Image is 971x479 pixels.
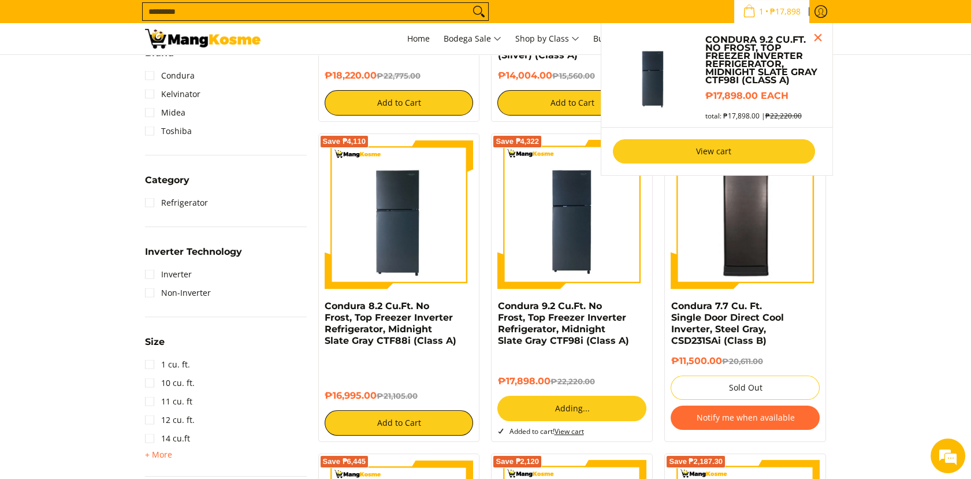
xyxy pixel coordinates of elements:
h6: ₱17,898.00 [497,376,646,387]
span: 1 [757,8,765,16]
img: Bodega Sale Refrigerator l Mang Kosme: Home Appliances Warehouse Sale [145,29,261,49]
del: ₱22,775.00 [377,71,421,80]
span: Save ₱2,187.30 [669,458,723,465]
img: Condura 9.2 Cu.Ft. No Frost, Top Freezer Inverter Refrigerator, Midnight Slate Gray CTF98i (Class A) [497,140,646,289]
summary: Open [145,176,189,194]
span: Save ₱4,322 [496,138,539,145]
span: Bodega Sale [444,32,501,46]
span: Bulk Center [593,33,638,44]
button: Sold Out [671,376,820,400]
a: Condura 7.7 Cu. Ft. Single Door Direct Cool Inverter, Steel Gray, CSD231SAi (Class B) [671,300,783,346]
h6: ₱18,220.00 [325,70,474,81]
span: + More [145,450,172,459]
span: Home [407,33,430,44]
summary: Open [145,247,242,265]
summary: Open [145,49,174,66]
a: Home [401,23,436,54]
h6: ₱16,995.00 [325,390,474,402]
nav: Main Menu [272,23,827,54]
a: Condura 9.2 Cu.Ft. No Frost, Top Freezer Inverter Refrigerator, Midnight Slate Gray CTF98i (Class A) [705,36,820,84]
a: Midea [145,103,185,122]
a: 11 cu. ft [145,392,192,411]
a: View cart [613,139,815,164]
a: Condura [145,66,195,85]
a: Kelvinator [145,85,200,103]
s: ₱22,220.00 [765,111,801,121]
del: ₱15,560.00 [552,71,594,80]
summary: Open [145,337,165,355]
img: Default Title Condura 9.2 Cu.Ft. No Frost, Top Freezer Inverter Refrigerator, Midnight Slate Gray... [613,35,694,116]
span: Added to cart! [509,426,583,436]
span: Category [145,176,189,185]
a: Inverter [145,265,192,284]
del: ₱20,611.00 [721,357,762,366]
a: Condura 9.2 Cu.Ft. No Frost, Top Freezer Inverter Refrigerator, Midnight Slate Gray CTF98i (Class A) [497,300,628,346]
h6: ₱11,500.00 [671,355,820,367]
ul: Sub Menu [601,23,833,176]
a: View cart [554,426,583,436]
h6: ₱14,004.00 [497,70,646,81]
h6: ₱17,898.00 each [705,90,820,102]
summary: Open [145,448,172,462]
img: Condura 8.2 Cu.Ft. No Frost, Top Freezer Inverter Refrigerator, Midnight Slate Gray CTF88i (Class A) [325,140,474,289]
button: Add to Cart [497,90,646,116]
a: Bulk Center [587,23,644,54]
span: Save ₱2,120 [496,458,539,465]
span: Shop by Class [515,32,579,46]
span: ₱17,898 [768,8,802,16]
a: Bodega Sale [438,23,507,54]
button: Add to Cart [325,410,474,436]
a: Refrigerator [145,194,208,212]
span: total: ₱17,898.00 | [705,112,801,120]
a: Non-Inverter [145,284,211,302]
span: Brand [145,49,174,58]
button: Adding... [497,396,646,421]
span: Save ₱6,445 [323,458,366,465]
span: • [739,5,804,18]
span: Size [145,337,165,347]
span: Inverter Technology [145,247,242,257]
button: Search [470,3,488,20]
a: Shop by Class [509,23,585,54]
a: Condura 8.2 Cu.Ft. No Frost, Top Freezer Inverter Refrigerator, Midnight Slate Gray CTF88i (Class A) [325,300,456,346]
img: Condura 7.7 Cu. Ft. Single Door Direct Cool Inverter, Steel Gray, CSD231SAi (Class B) [671,142,820,287]
a: 12 cu. ft. [145,411,195,429]
button: Close pop up [809,29,827,46]
a: 14 cu.ft [145,429,190,448]
a: Toshiba [145,122,192,140]
a: 10 cu. ft. [145,374,195,392]
span: Save ₱4,110 [323,138,366,145]
del: ₱22,220.00 [550,377,594,386]
a: 1 cu. ft. [145,355,190,374]
button: Add to Cart [325,90,474,116]
del: ₱21,105.00 [377,391,418,400]
button: Notify me when available [671,406,820,430]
